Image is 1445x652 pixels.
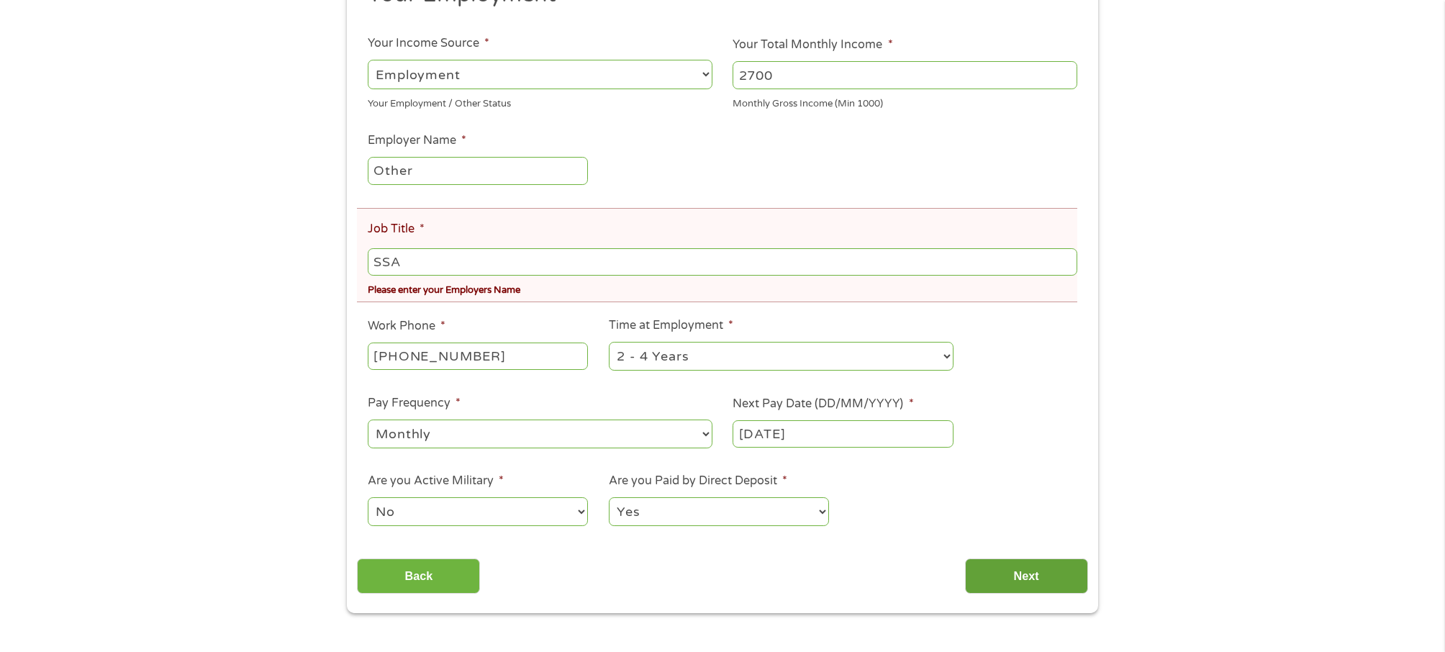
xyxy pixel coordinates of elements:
[733,397,913,412] label: Next Pay Date (DD/MM/YYYY)
[357,558,480,594] input: Back
[368,474,504,489] label: Are you Active Military
[368,91,712,111] div: Your Employment / Other Status
[609,474,787,489] label: Are you Paid by Direct Deposit
[368,248,1077,276] input: Cashier
[368,343,588,370] input: (231) 754-4010
[733,61,1077,89] input: 1800
[368,222,425,237] label: Job Title
[368,396,461,411] label: Pay Frequency
[368,319,445,334] label: Work Phone
[368,157,588,184] input: Walmart
[733,420,953,448] input: ---Click Here for Calendar ---
[368,133,466,148] label: Employer Name
[965,558,1088,594] input: Next
[733,91,1077,111] div: Monthly Gross Income (Min 1000)
[609,318,733,333] label: Time at Employment
[733,37,892,53] label: Your Total Monthly Income
[368,36,489,51] label: Your Income Source
[368,279,1077,298] div: Please enter your Employers Name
